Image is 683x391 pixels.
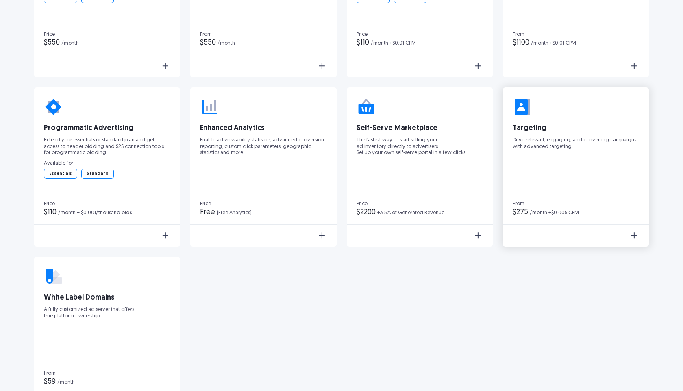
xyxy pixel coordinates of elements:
div: $59 [44,378,56,386]
div: Standard [82,169,113,178]
div: +3.5% of Generated Revenue [377,210,444,215]
p: Extend your essentials or standard plan and get access to header bidding and S2S connection tools... [44,137,170,156]
div: White Label Domains [44,294,170,302]
div: /month [218,41,235,46]
div: Enhanced Analytics [200,125,326,132]
div: /month + $0.001/thousand bids [58,210,132,215]
div: Essentials [44,169,77,178]
div: $110 [44,209,57,216]
div: Price [357,32,483,37]
div: Price [44,201,170,206]
div: /month [61,41,79,46]
div: Programmatic Advertising [44,125,170,132]
div: From [44,371,170,376]
div: /month +$0.01 CPM [371,41,416,46]
div: $2200 [357,209,376,216]
p: The fastest way to start selling your ad inventory directly to advertisers. Set up your own self-... [357,137,483,156]
div: /month +$0.01 CPM [531,41,576,46]
div: Price [44,32,170,37]
div: /month +$0.005 CPM [530,210,579,215]
div: Price [357,201,483,206]
div: $275 [513,209,528,216]
div: /month [57,380,75,385]
div: $1100 [513,39,529,47]
div: From [513,201,639,206]
div: Price [200,201,326,206]
div: Targeting [513,125,639,132]
div: $110 [357,39,369,47]
div: (Free Analytics) [217,210,252,215]
div: From [200,32,326,37]
div: Self-Serve Marketplace [357,125,483,132]
p: A fully customized ad server that offers true platform ownership. [44,306,170,319]
p: Enable ad viewability statistics, advanced conversion reporting, custom click parameters, geograp... [200,137,326,156]
div: From [513,32,639,37]
p: Available for [44,160,170,167]
div: Free [200,209,215,216]
p: Drive relevant, engaging, and converting campaigns with advanced targeting. [513,137,639,150]
div: $550 [44,39,60,47]
div: $550 [200,39,216,47]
